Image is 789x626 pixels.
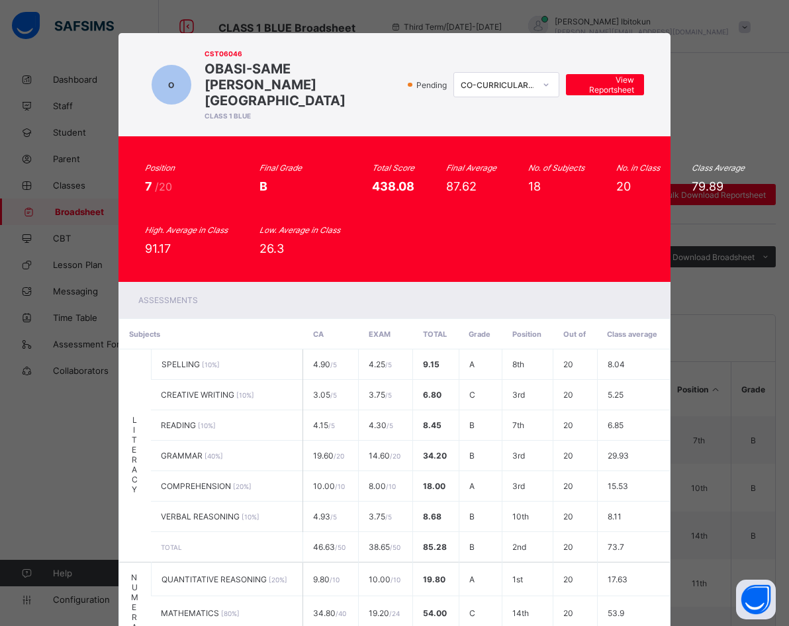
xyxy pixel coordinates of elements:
span: QUANTITATIVE REASONING [162,574,287,584]
span: 18 [528,179,541,193]
span: 438.08 [372,179,414,193]
span: / 5 [387,422,393,429]
span: 6.85 [608,420,624,430]
span: 4.93 [313,512,337,521]
i: Class Average [692,163,745,173]
span: 34.80 [313,608,346,618]
span: 3rd [512,481,525,491]
span: READING [161,420,216,430]
span: Class average [607,330,657,339]
span: A [469,574,475,584]
span: 8.68 [423,512,441,521]
span: LITERACY [130,415,140,494]
span: 8.00 [369,481,396,491]
span: CREATIVE WRITING [161,390,254,400]
span: 8.45 [423,420,441,430]
i: Final Grade [259,163,302,173]
span: B [469,451,475,461]
span: VERBAL REASONING [161,512,259,521]
span: 46.63 [313,542,346,552]
span: OBASI-SAME [PERSON_NAME][GEOGRAPHIC_DATA] [205,61,401,109]
span: [ 80 %] [219,609,240,617]
span: 10.00 [369,574,400,584]
span: 19.20 [369,608,400,618]
span: / 50 [335,543,346,551]
span: 3rd [512,390,525,400]
span: 7 [145,179,155,193]
span: / 5 [328,422,335,429]
span: 20 [563,481,573,491]
span: 1st [512,574,523,584]
span: 3.75 [369,512,392,521]
span: 9.80 [313,574,340,584]
span: 34.20 [423,451,447,461]
span: O [168,80,174,90]
span: 87.62 [446,179,477,193]
span: [ 10 %] [240,513,259,521]
span: Subjects [129,330,160,339]
span: / 20 [390,452,400,460]
span: / 5 [330,361,337,369]
span: 20 [563,420,573,430]
span: / 50 [390,543,400,551]
span: GRAMMAR [161,451,223,461]
span: [ 10 %] [234,391,254,399]
span: COMPREHENSION [161,481,252,491]
span: / 24 [389,609,400,617]
span: / 40 [336,609,346,617]
span: 3.75 [369,390,392,400]
span: 29.93 [608,451,629,461]
span: 7th [512,420,524,430]
span: B [469,420,475,430]
span: 20 [616,179,631,193]
span: 85.28 [423,542,447,552]
span: C [469,608,475,618]
span: 20 [563,512,573,521]
i: Low. Average in Class [259,225,340,235]
span: 5.25 [608,390,624,400]
span: Assessments [138,295,198,305]
span: 3rd [512,451,525,461]
span: A [469,481,475,491]
span: TOTAL [161,543,182,551]
span: Out of [563,330,586,339]
span: 4.90 [313,359,337,369]
span: 38.65 [369,542,400,552]
span: 10th [512,512,529,521]
i: Final Average [446,163,496,173]
span: B [469,542,475,552]
span: 20 [563,608,573,618]
span: CLASS 1 BLUE [205,112,401,120]
span: 10.00 [313,481,345,491]
span: /20 [155,180,172,193]
span: MATHEMATICS [161,608,240,618]
span: / 10 [335,482,345,490]
i: Position [145,163,175,173]
span: [ 40 %] [203,452,223,460]
span: [ 20 %] [267,576,287,584]
span: 4.25 [369,359,392,369]
span: 8th [512,359,524,369]
span: / 10 [330,576,340,584]
span: EXAM [369,330,391,339]
span: CA [313,330,324,339]
span: A [469,359,475,369]
span: / 5 [330,391,337,399]
span: 91.17 [145,242,171,255]
span: / 5 [385,361,392,369]
span: / 5 [385,513,392,521]
span: / 10 [391,576,400,584]
span: 20 [563,359,573,369]
span: 19.80 [423,574,445,584]
div: CO-CURRICULAR REPORT [461,80,535,90]
span: View Reportsheet [576,75,634,95]
span: Position [512,330,541,339]
span: 19.60 [313,451,344,461]
span: / 10 [386,482,396,490]
span: 54.00 [423,608,447,618]
span: 53.9 [608,608,624,618]
i: Total Score [372,163,414,173]
span: / 20 [334,452,344,460]
span: Pending [415,80,451,90]
span: 8.11 [608,512,622,521]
